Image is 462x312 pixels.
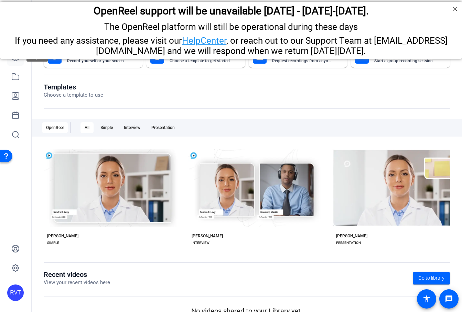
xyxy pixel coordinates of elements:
[44,270,110,279] h1: Recent videos
[67,59,128,63] mat-card-subtitle: Record yourself or your screen
[9,3,453,15] h2: OpenReel support will be unavailable Thursday - Friday, October 16th-17th.
[47,240,59,246] div: SIMPLE
[80,122,94,133] div: All
[422,295,431,303] mat-icon: accessibility
[418,275,444,282] span: Go to library
[272,59,333,63] mat-card-subtitle: Request recordings from anyone, anywhere
[413,272,450,284] a: Go to library
[120,122,144,133] div: Interview
[374,59,435,63] mat-card-subtitle: Start a group recording session
[96,122,117,133] div: Simple
[44,279,110,287] p: View your recent videos here
[336,233,367,239] div: [PERSON_NAME]
[182,34,226,44] a: HelpCenter
[450,3,459,12] div: Close Step
[44,91,103,99] p: Choose a template to use
[104,20,358,30] span: The OpenReel platform will still be operational during these days
[445,295,453,303] mat-icon: message
[47,233,78,239] div: [PERSON_NAME]
[170,59,230,63] mat-card-subtitle: Choose a template to get started
[192,240,209,246] div: INTERVIEW
[7,284,24,301] div: RVT
[192,233,223,239] div: [PERSON_NAME]
[336,240,361,246] div: PRESENTATION
[15,34,448,54] span: If you need any assistance, please visit our , or reach out to our Support Team at [EMAIL_ADDRESS...
[147,122,179,133] div: Presentation
[42,122,68,133] div: OpenReel
[44,83,103,91] h1: Templates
